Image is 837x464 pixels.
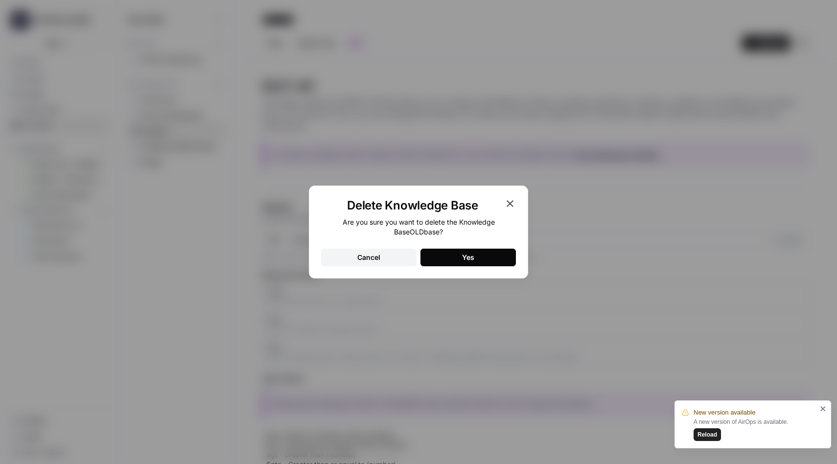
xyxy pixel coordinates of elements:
[321,249,417,266] button: Cancel
[694,418,817,441] div: A new version of AirOps is available.
[357,253,380,262] div: Cancel
[694,408,755,418] span: New version available
[321,217,516,237] div: Are you sure you want to delete the Knowledge Base OLDbase ?
[420,249,516,266] button: Yes
[820,405,827,413] button: close
[321,198,504,213] h1: Delete Knowledge Base
[462,253,474,262] div: Yes
[697,430,717,439] span: Reload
